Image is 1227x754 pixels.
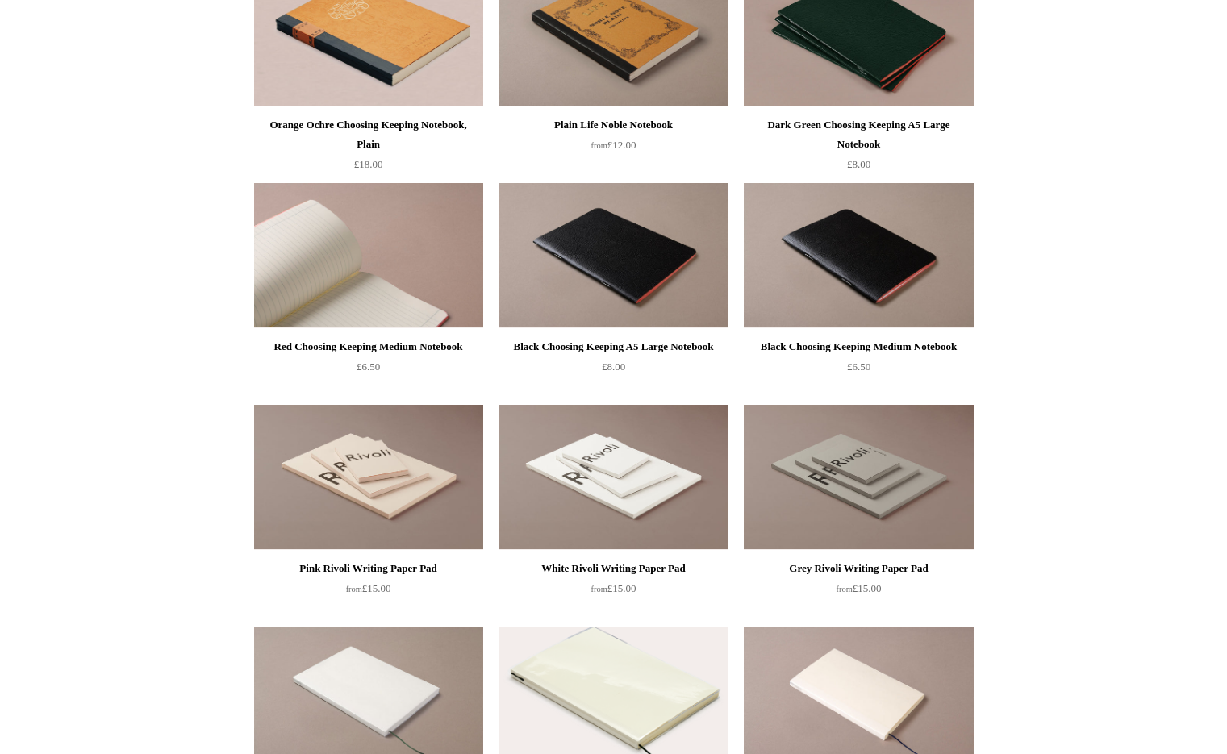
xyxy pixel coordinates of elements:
[748,115,969,154] div: Dark Green Choosing Keeping A5 Large Notebook
[499,183,728,328] a: Black Choosing Keeping A5 Large Notebook Black Choosing Keeping A5 Large Notebook
[591,139,636,151] span: £12.00
[499,115,728,181] a: Plain Life Noble Notebook from£12.00
[258,337,479,356] div: Red Choosing Keeping Medium Notebook
[837,585,853,594] span: from
[744,405,973,550] img: Grey Rivoli Writing Paper Pad
[847,158,870,170] span: £8.00
[254,559,483,625] a: Pink Rivoli Writing Paper Pad from£15.00
[346,582,391,594] span: £15.00
[744,337,973,403] a: Black Choosing Keeping Medium Notebook £6.50
[744,115,973,181] a: Dark Green Choosing Keeping A5 Large Notebook £8.00
[254,405,483,550] a: Pink Rivoli Writing Paper Pad Pink Rivoli Writing Paper Pad
[503,115,724,135] div: Plain Life Noble Notebook
[499,183,728,328] img: Black Choosing Keeping A5 Large Notebook
[744,559,973,625] a: Grey Rivoli Writing Paper Pad from£15.00
[744,183,973,328] a: Black Choosing Keeping Medium Notebook Black Choosing Keeping Medium Notebook
[837,582,882,594] span: £15.00
[499,405,728,550] img: White Rivoli Writing Paper Pad
[254,115,483,181] a: Orange Ochre Choosing Keeping Notebook, Plain £18.00
[258,115,479,154] div: Orange Ochre Choosing Keeping Notebook, Plain
[499,405,728,550] a: White Rivoli Writing Paper Pad White Rivoli Writing Paper Pad
[744,183,973,328] img: Black Choosing Keeping Medium Notebook
[499,337,728,403] a: Black Choosing Keeping A5 Large Notebook £8.00
[847,360,870,373] span: £6.50
[602,360,625,373] span: £8.00
[503,559,724,578] div: White Rivoli Writing Paper Pad
[591,582,636,594] span: £15.00
[748,337,969,356] div: Black Choosing Keeping Medium Notebook
[346,585,362,594] span: from
[354,158,383,170] span: £18.00
[254,337,483,403] a: Red Choosing Keeping Medium Notebook £6.50
[357,360,380,373] span: £6.50
[591,141,607,150] span: from
[591,585,607,594] span: from
[254,405,483,550] img: Pink Rivoli Writing Paper Pad
[258,559,479,578] div: Pink Rivoli Writing Paper Pad
[254,183,483,328] a: Red Choosing Keeping Medium Notebook Red Choosing Keeping Medium Notebook
[744,405,973,550] a: Grey Rivoli Writing Paper Pad Grey Rivoli Writing Paper Pad
[499,559,728,625] a: White Rivoli Writing Paper Pad from£15.00
[503,337,724,356] div: Black Choosing Keeping A5 Large Notebook
[254,183,483,328] img: Red Choosing Keeping Medium Notebook
[748,559,969,578] div: Grey Rivoli Writing Paper Pad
